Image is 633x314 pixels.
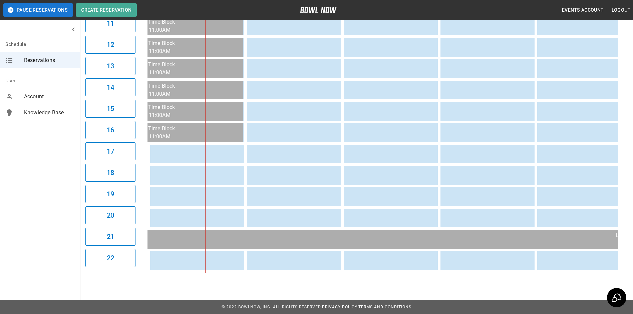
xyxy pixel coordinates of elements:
span: Reservations [24,56,75,64]
h6: 19 [107,189,114,199]
button: 21 [85,228,135,246]
img: logo [300,7,337,13]
button: 13 [85,57,135,75]
button: 22 [85,249,135,267]
button: 17 [85,142,135,160]
h6: 20 [107,210,114,221]
h6: 14 [107,82,114,93]
h6: 11 [107,18,114,29]
h6: 17 [107,146,114,157]
button: 19 [85,185,135,203]
a: Privacy Policy [322,305,357,309]
button: Pause Reservations [3,3,73,17]
button: 16 [85,121,135,139]
button: 14 [85,78,135,96]
h6: 13 [107,61,114,71]
h6: 15 [107,103,114,114]
button: 11 [85,14,135,32]
button: Events Account [559,4,606,16]
h6: 12 [107,39,114,50]
h6: 21 [107,231,114,242]
button: 12 [85,36,135,54]
button: 20 [85,206,135,224]
span: Account [24,93,75,101]
button: Create Reservation [76,3,137,17]
span: Knowledge Base [24,109,75,117]
h6: 18 [107,167,114,178]
span: © 2022 BowlNow, Inc. All Rights Reserved. [222,305,322,309]
h6: 22 [107,253,114,263]
h6: 16 [107,125,114,135]
a: Terms and Conditions [358,305,411,309]
button: 18 [85,164,135,182]
button: Logout [609,4,633,16]
button: 15 [85,100,135,118]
